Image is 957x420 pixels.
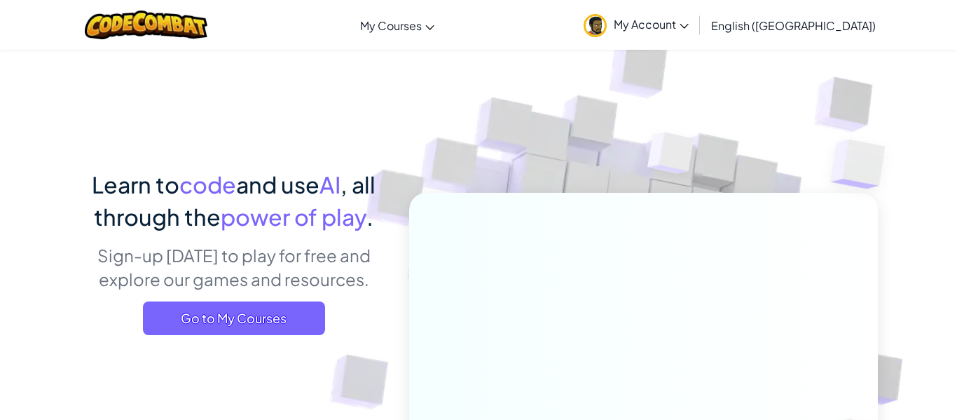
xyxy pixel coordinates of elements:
[319,170,340,198] span: AI
[577,3,696,47] a: My Account
[614,17,689,32] span: My Account
[711,18,876,33] span: English ([GEOGRAPHIC_DATA])
[85,11,207,39] img: CodeCombat logo
[221,203,366,231] span: power of play
[584,14,607,37] img: avatar
[92,170,179,198] span: Learn to
[803,105,924,224] img: Overlap cubes
[704,6,883,44] a: English ([GEOGRAPHIC_DATA])
[366,203,373,231] span: .
[353,6,441,44] a: My Courses
[79,243,388,291] p: Sign-up [DATE] to play for free and explore our games and resources.
[236,170,319,198] span: and use
[143,302,325,335] a: Go to My Courses
[360,18,422,33] span: My Courses
[621,104,722,209] img: Overlap cubes
[179,170,236,198] span: code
